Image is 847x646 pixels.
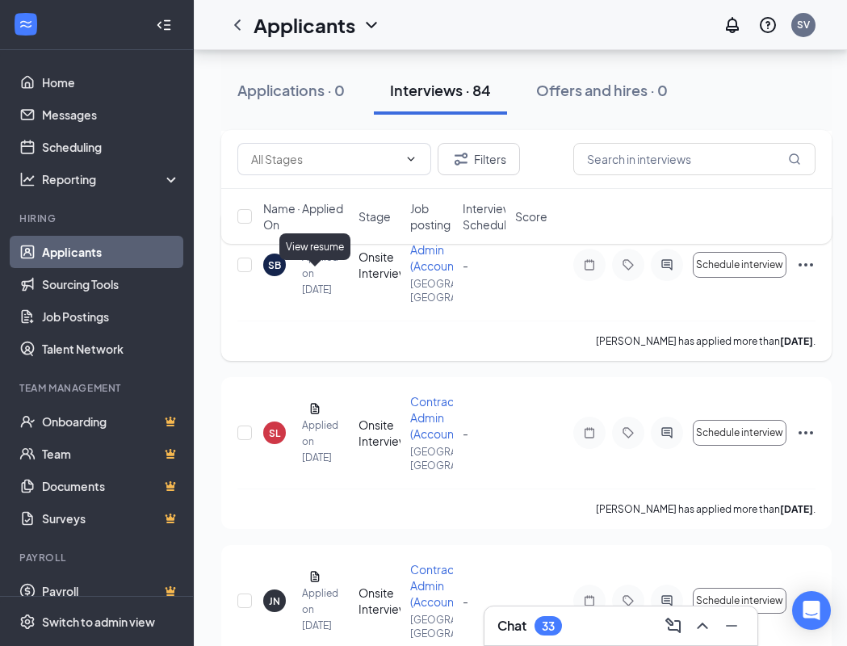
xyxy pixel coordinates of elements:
[302,417,315,466] div: Applied on [DATE]
[268,258,281,272] div: SB
[42,300,180,333] a: Job Postings
[42,470,180,502] a: DocumentsCrown
[263,200,349,233] span: Name · Applied On
[251,150,398,168] input: All Stages
[269,426,280,440] div: SL
[359,417,401,449] div: Onsite Interview
[792,591,831,630] div: Open Intercom Messenger
[410,613,453,640] p: [GEOGRAPHIC_DATA], [GEOGRAPHIC_DATA]
[796,255,816,275] svg: Ellipses
[618,258,638,271] svg: Tag
[536,80,668,100] div: Offers and hires · 0
[390,80,491,100] div: Interviews · 84
[664,616,683,636] svg: ComposeMessage
[780,335,813,347] b: [DATE]
[463,594,468,608] span: -
[463,258,468,272] span: -
[42,502,180,535] a: SurveysCrown
[580,594,599,607] svg: Note
[580,258,599,271] svg: Note
[308,402,321,415] svg: Document
[42,131,180,163] a: Scheduling
[696,259,783,271] span: Schedule interview
[42,438,180,470] a: TeamCrown
[573,143,816,175] input: Search in interviews
[596,334,816,348] p: [PERSON_NAME] has applied more than .
[596,502,816,516] p: [PERSON_NAME] has applied more than .
[42,333,180,365] a: Talent Network
[758,15,778,35] svg: QuestionInfo
[18,16,34,32] svg: WorkstreamLogo
[515,208,547,224] span: Score
[19,614,36,630] svg: Settings
[438,143,520,175] button: Filter Filters
[657,258,677,271] svg: ActiveChat
[410,394,487,441] span: Contract/Deal Admin (Accounting)
[302,585,315,634] div: Applied on [DATE]
[237,80,345,100] div: Applications · 0
[451,149,471,169] svg: Filter
[797,18,810,31] div: SV
[722,616,741,636] svg: Minimize
[410,200,453,233] span: Job posting
[618,426,638,439] svg: Tag
[42,171,181,187] div: Reporting
[580,426,599,439] svg: Note
[542,619,555,633] div: 33
[42,66,180,99] a: Home
[780,503,813,515] b: [DATE]
[302,250,315,298] div: Applied on [DATE]
[696,595,783,606] span: Schedule interview
[693,616,712,636] svg: ChevronUp
[42,99,180,131] a: Messages
[308,570,321,583] svg: Document
[690,613,715,639] button: ChevronUp
[657,594,677,607] svg: ActiveChat
[723,15,742,35] svg: Notifications
[362,15,381,35] svg: ChevronDown
[693,420,786,446] button: Schedule interview
[42,236,180,268] a: Applicants
[657,426,677,439] svg: ActiveChat
[410,562,487,609] span: Contract/Deal Admin (Accounting)
[405,153,417,166] svg: ChevronDown
[788,153,801,166] svg: MagnifyingGlass
[410,445,453,472] p: [GEOGRAPHIC_DATA], [GEOGRAPHIC_DATA]
[497,617,526,635] h3: Chat
[228,15,247,35] svg: ChevronLeft
[796,423,816,443] svg: Ellipses
[359,585,401,617] div: Onsite Interview
[42,405,180,438] a: OnboardingCrown
[463,426,468,440] span: -
[19,171,36,187] svg: Analysis
[410,277,453,304] p: [GEOGRAPHIC_DATA], [GEOGRAPHIC_DATA]
[269,594,280,608] div: JN
[359,208,391,224] span: Stage
[719,613,744,639] button: Minimize
[156,17,172,33] svg: Collapse
[279,233,350,260] div: View resume
[696,427,783,438] span: Schedule interview
[42,575,180,607] a: PayrollCrown
[660,613,686,639] button: ComposeMessage
[19,551,177,564] div: Payroll
[463,200,514,233] span: Interview Schedule
[693,588,786,614] button: Schedule interview
[359,249,401,281] div: Onsite Interview
[42,268,180,300] a: Sourcing Tools
[693,252,786,278] button: Schedule interview
[42,614,155,630] div: Switch to admin view
[618,594,638,607] svg: Tag
[19,381,177,395] div: Team Management
[19,212,177,225] div: Hiring
[254,11,355,39] h1: Applicants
